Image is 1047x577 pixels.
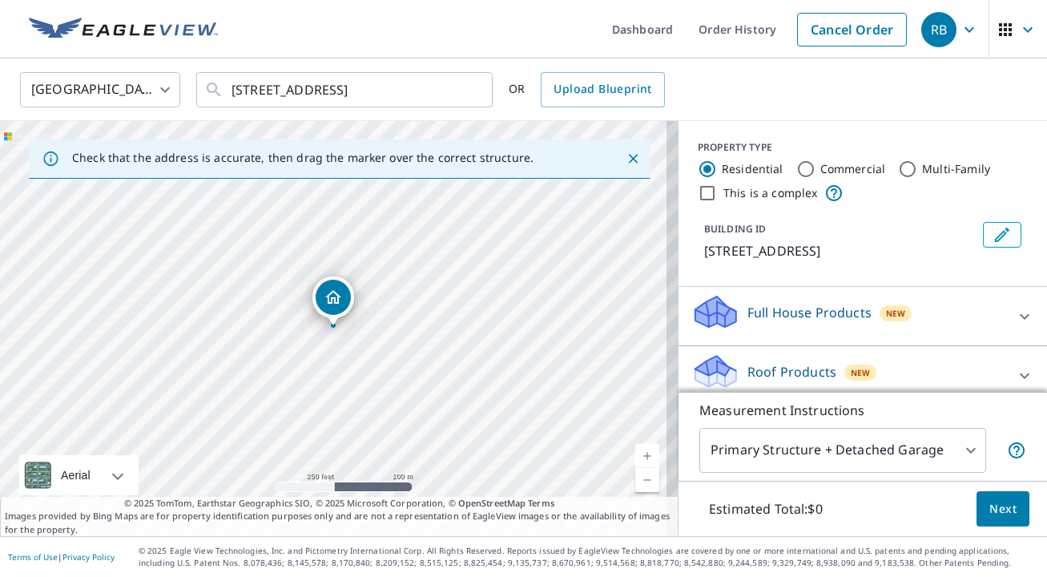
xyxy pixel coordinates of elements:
div: Full House ProductsNew [691,293,1034,339]
div: OR [509,72,665,107]
a: OpenStreetMap [458,497,526,509]
p: Estimated Total: $0 [696,491,836,527]
p: © 2025 Eagle View Technologies, Inc. and Pictometry International Corp. All Rights Reserved. Repo... [139,545,1039,569]
label: Commercial [820,161,886,177]
span: © 2025 TomTom, Earthstar Geographics SIO, © 2025 Microsoft Corporation, © [124,497,554,510]
span: Your report will include the primary structure and a detached garage if one exists. [1007,441,1026,460]
input: Search by address or latitude-longitude [232,67,460,112]
p: Measurement Instructions [699,401,1026,420]
span: New [886,307,905,320]
a: Current Level 17, Zoom Out [635,468,659,492]
a: Privacy Policy [62,551,115,563]
div: [GEOGRAPHIC_DATA] [20,67,180,112]
a: Terms of Use [8,551,58,563]
p: Check that the address is accurate, then drag the marker over the correct structure. [72,151,534,165]
div: Aerial [56,455,95,495]
div: Dropped pin, building 1, Residential property, 100 Safari Cir Carencro, LA 70520 [312,276,354,326]
img: EV Logo [29,18,218,42]
span: Upload Blueprint [554,79,651,99]
a: Upload Blueprint [541,72,664,107]
a: Current Level 17, Zoom In [635,444,659,468]
div: RB [921,12,956,47]
div: Roof ProductsNew [691,353,1034,398]
button: Close [622,148,643,169]
p: BUILDING ID [704,222,766,236]
label: Multi-Family [922,161,990,177]
div: Primary Structure + Detached Garage [699,428,986,473]
div: Aerial [19,455,139,495]
p: [STREET_ADDRESS] [704,241,977,260]
p: | [8,552,115,562]
label: Residential [722,161,783,177]
button: Edit building 1 [983,222,1021,248]
a: Cancel Order [797,13,907,46]
span: Next [989,499,1017,519]
span: New [851,366,870,379]
p: Full House Products [747,303,872,322]
button: Next [977,491,1029,527]
p: Roof Products [747,362,836,381]
label: This is a complex [723,185,818,201]
div: PROPERTY TYPE [698,140,1028,155]
a: Terms [528,497,554,509]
